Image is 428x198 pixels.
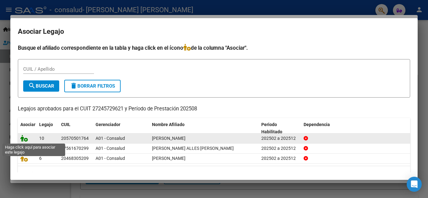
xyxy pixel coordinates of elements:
[304,122,330,127] span: Dependencia
[70,82,77,89] mat-icon: delete
[407,177,422,192] div: Open Intercom Messenger
[261,135,299,142] div: 202502 a 202512
[96,136,125,141] span: A01 - Consalud
[261,145,299,152] div: 202502 a 202512
[64,80,121,92] button: Borrar Filtros
[152,156,185,161] span: GALEANO GONZALO EMANUEL
[149,118,259,139] datatable-header-cell: Nombre Afiliado
[28,83,54,89] span: Buscar
[261,155,299,162] div: 202502 a 202512
[96,146,125,151] span: A01 - Consalud
[61,122,70,127] span: CUIL
[152,136,185,141] span: BERNAL MILO BENICIO
[261,122,282,134] span: Periodo Habilitado
[39,146,42,151] span: 7
[61,155,89,162] div: 20468305209
[18,105,410,113] p: Legajos aprobados para el CUIT 27245729621 y Período de Prestación 202508
[59,118,93,139] datatable-header-cell: CUIL
[93,118,149,139] datatable-header-cell: Gerenciador
[18,26,410,38] h2: Asociar Legajo
[152,146,234,151] span: STANG ALLES ISABELLA BELEN
[39,136,44,141] span: 10
[301,118,410,139] datatable-header-cell: Dependencia
[96,156,125,161] span: A01 - Consalud
[20,122,35,127] span: Asociar
[152,122,185,127] span: Nombre Afiliado
[28,82,36,89] mat-icon: search
[70,83,115,89] span: Borrar Filtros
[37,118,59,139] datatable-header-cell: Legajo
[259,118,301,139] datatable-header-cell: Periodo Habilitado
[39,156,42,161] span: 6
[18,44,410,52] h4: Busque el afiliado correspondiente en la tabla y haga click en el ícono de la columna "Asociar".
[61,135,89,142] div: 20570501764
[39,122,53,127] span: Legajo
[23,80,59,92] button: Buscar
[18,118,37,139] datatable-header-cell: Asociar
[61,145,89,152] div: 27561670299
[96,122,120,127] span: Gerenciador
[18,166,410,182] div: 3 registros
